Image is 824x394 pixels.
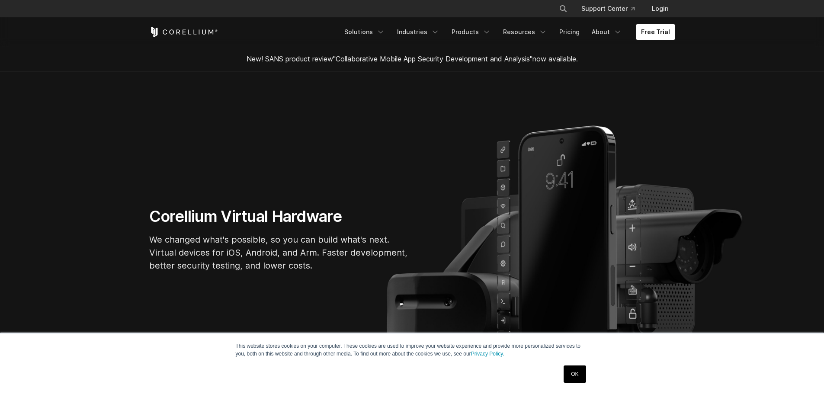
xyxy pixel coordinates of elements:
a: Free Trial [636,24,675,40]
p: This website stores cookies on your computer. These cookies are used to improve your website expe... [236,342,589,358]
p: We changed what's possible, so you can build what's next. Virtual devices for iOS, Android, and A... [149,233,409,272]
h1: Corellium Virtual Hardware [149,207,409,226]
a: Login [645,1,675,16]
a: Support Center [574,1,641,16]
div: Navigation Menu [339,24,675,40]
a: Privacy Policy. [471,351,504,357]
a: About [587,24,627,40]
span: New! SANS product review now available. [247,54,578,63]
a: OK [564,365,586,383]
a: Solutions [339,24,390,40]
a: Corellium Home [149,27,218,37]
button: Search [555,1,571,16]
a: Industries [392,24,445,40]
a: "Collaborative Mobile App Security Development and Analysis" [333,54,532,63]
a: Products [446,24,496,40]
a: Pricing [554,24,585,40]
a: Resources [498,24,552,40]
div: Navigation Menu [548,1,675,16]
